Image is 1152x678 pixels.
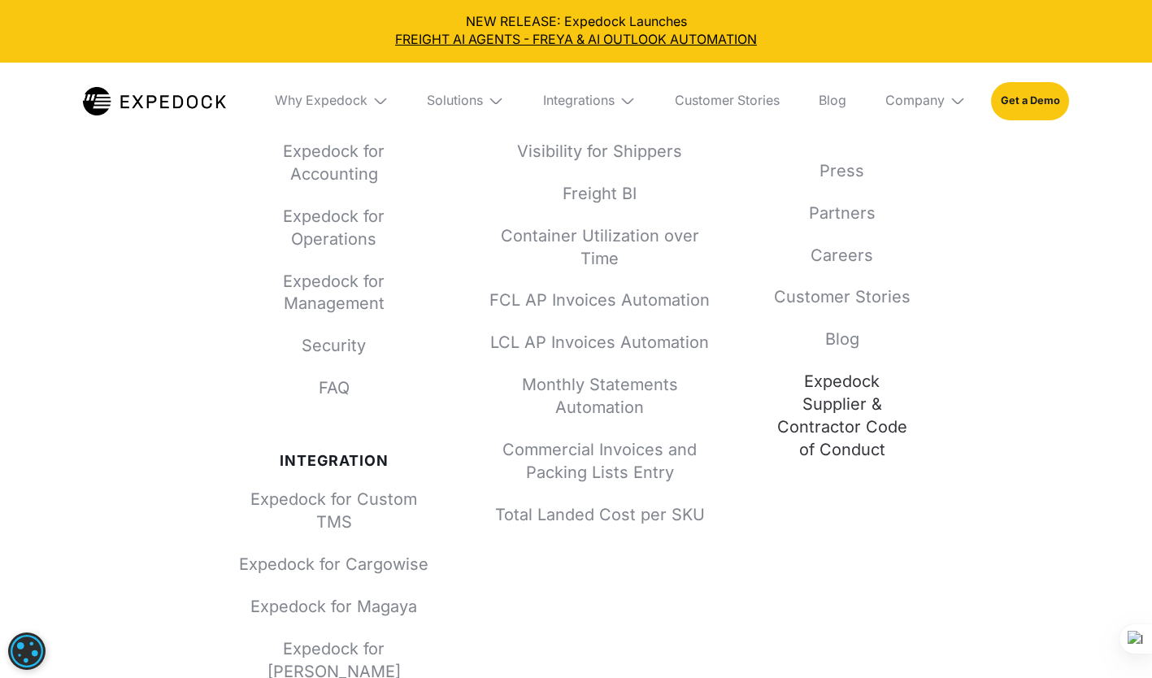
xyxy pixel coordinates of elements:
[481,141,719,163] a: Visibility for Shippers
[771,286,913,309] a: Customer Stories
[262,63,402,141] div: Why Expedock
[239,377,429,400] a: FAQ
[806,63,859,141] a: Blog
[771,371,913,462] a: Expedock Supplier & Contractor Code of Conduct
[543,93,615,109] div: Integrations
[481,332,719,354] a: LCL AP Invoices Automation
[239,596,429,619] a: Expedock for Magaya
[239,335,429,358] a: Security
[239,206,429,251] a: Expedock for Operations
[239,554,429,576] a: Expedock for Cargowise
[481,439,719,485] a: Commercial Invoices and Packing Lists Entry
[771,202,913,225] a: Partners
[771,328,913,351] a: Blog
[13,31,1139,49] a: FREIGHT AI AGENTS - FREYA & AI OUTLOOK AUTOMATION
[239,452,429,470] div: Integration
[415,63,518,141] div: Solutions
[481,289,719,312] a: FCL AP Invoices Automation
[239,141,429,186] a: Expedock for Accounting
[427,93,483,109] div: Solutions
[771,160,913,183] a: Press
[239,271,429,316] a: Expedock for Management
[885,93,945,109] div: Company
[13,13,1139,50] div: NEW RELEASE: Expedock Launches
[481,504,719,527] a: Total Landed Cost per SKU
[881,502,1152,678] iframe: Chat Widget
[662,63,793,141] a: Customer Stories
[275,93,367,109] div: Why Expedock
[481,374,719,419] a: Monthly Statements Automation
[239,489,429,534] a: Expedock for Custom TMS
[872,63,979,141] div: Company
[991,82,1068,120] a: Get a Demo
[481,225,719,271] a: Container Utilization over Time
[481,183,719,206] a: Freight BI
[771,245,913,267] a: Careers
[530,63,649,141] div: Integrations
